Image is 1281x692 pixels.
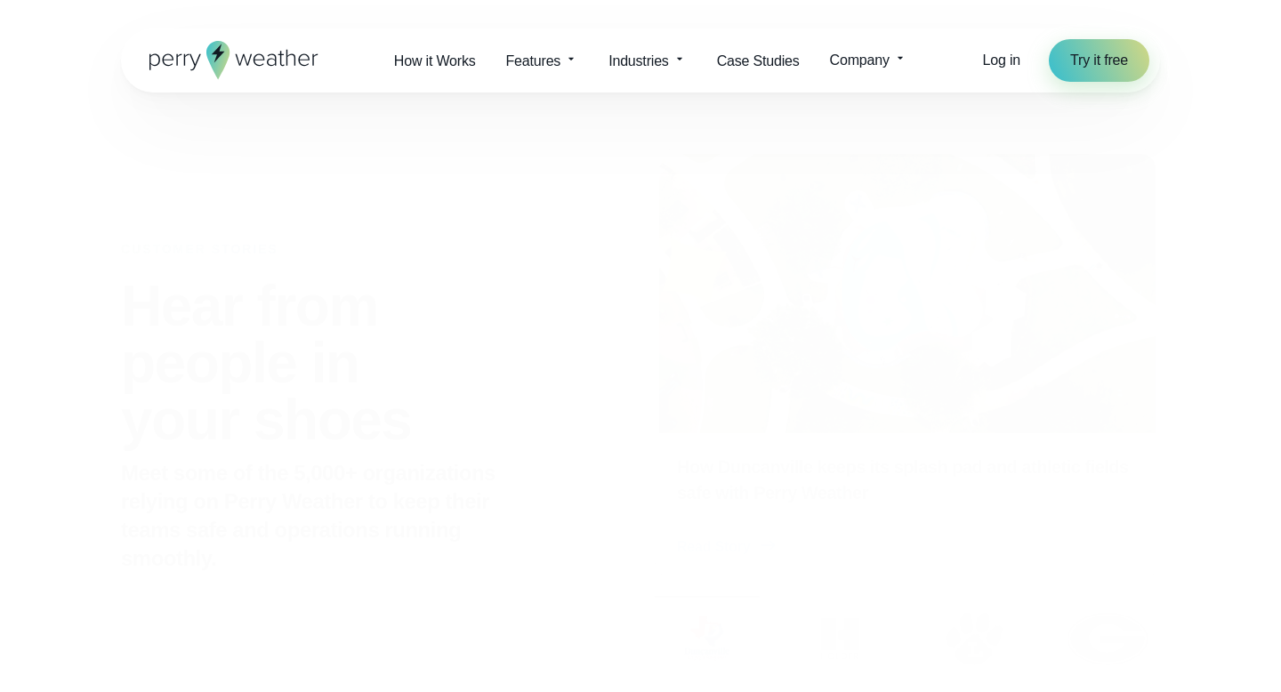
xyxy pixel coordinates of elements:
span: Case Studies [717,51,800,72]
span: Log in [983,52,1020,68]
span: Company [830,50,890,71]
a: Case Studies [702,43,815,79]
a: How it Works [379,43,491,79]
a: Try it free [1049,39,1149,82]
span: Try it free [1070,50,1128,71]
a: Log in [983,50,1020,71]
span: Industries [608,51,669,72]
span: Features [506,51,561,72]
span: How it Works [394,51,476,72]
